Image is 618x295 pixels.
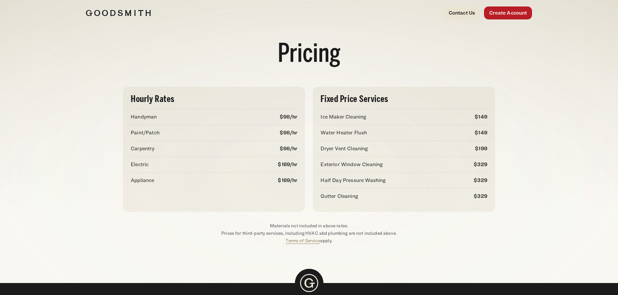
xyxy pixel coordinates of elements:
[123,222,495,230] p: Materials not included in above rates.
[131,176,154,184] p: Appliance
[321,161,383,168] p: Exterior Window Cleaning
[321,129,367,137] p: Water Heater Flush
[278,176,297,184] p: $169/hr
[443,6,480,19] a: Contact Us
[321,95,487,104] h3: Fixed Price Services
[484,6,532,19] a: Create Account
[321,192,358,200] p: Gutter Cleaning
[123,230,495,244] p: Prices for third-party services, including HVAC abd plumbing are not included above. apply.
[131,113,157,121] p: Handyman
[285,238,320,243] a: Terms of Service
[86,10,151,16] img: Goodsmith
[131,95,297,104] h3: Hourly Rates
[131,161,149,168] p: Electric
[280,145,297,153] p: $98/hr
[475,129,487,137] p: $149
[131,145,154,153] p: Carpentry
[131,129,160,137] p: Paint/Patch
[475,113,487,121] p: $149
[474,161,487,168] p: $329
[321,113,366,121] p: Ice Maker Cleaning
[475,145,487,153] p: $199
[278,161,297,168] p: $169/hr
[321,176,386,184] p: Half Day Pressure Washing
[280,113,297,121] p: $98/hr
[280,129,297,137] p: $98/hr
[321,145,368,153] p: Dryer Vent Cleaning
[474,192,487,200] p: $329
[474,176,487,184] p: $329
